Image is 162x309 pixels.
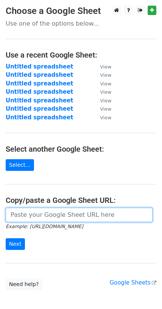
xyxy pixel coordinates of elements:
[6,114,73,121] a: Untitled spreadsheet
[6,80,73,87] a: Untitled spreadsheet
[6,279,42,290] a: Need help?
[6,208,153,222] input: Paste your Google Sheet URL here
[6,6,156,17] h3: Choose a Google Sheet
[100,81,111,87] small: View
[6,105,73,112] a: Untitled spreadsheet
[6,159,34,171] a: Select...
[6,72,73,78] a: Untitled spreadsheet
[93,72,111,78] a: View
[100,115,111,120] small: View
[93,63,111,70] a: View
[100,98,111,104] small: View
[6,63,73,70] a: Untitled spreadsheet
[93,80,111,87] a: View
[93,97,111,104] a: View
[6,145,156,154] h4: Select another Google Sheet:
[100,64,111,70] small: View
[93,105,111,112] a: View
[6,97,73,104] a: Untitled spreadsheet
[100,89,111,95] small: View
[110,279,156,286] a: Google Sheets
[6,88,73,95] a: Untitled spreadsheet
[100,72,111,78] small: View
[6,50,156,59] h4: Use a recent Google Sheet:
[93,88,111,95] a: View
[6,196,156,205] h4: Copy/paste a Google Sheet URL:
[93,114,111,121] a: View
[6,238,25,250] input: Next
[6,20,156,27] p: Use one of the options below...
[124,273,162,309] iframe: Chat Widget
[6,224,83,229] small: Example: [URL][DOMAIN_NAME]
[100,106,111,112] small: View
